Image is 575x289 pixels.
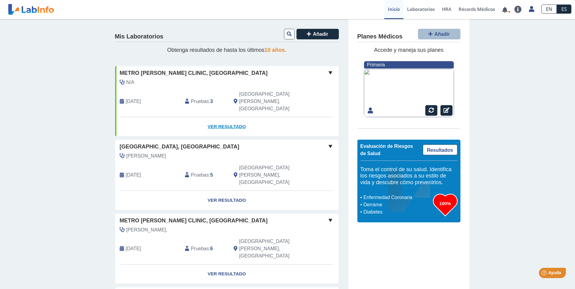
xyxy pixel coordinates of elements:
[367,62,385,67] span: Primaria
[180,238,229,260] div: :
[120,69,268,77] span: Metro [PERSON_NAME] Clinic, [GEOGRAPHIC_DATA]
[374,47,443,53] span: Accede y maneja sus planes
[239,238,306,260] span: San Juan, PR
[191,245,209,252] span: Pruebas
[210,172,213,178] b: 5
[126,98,141,105] span: 2025-09-02
[126,171,141,179] span: 2025-05-07
[418,29,460,39] button: Añadir
[120,143,239,151] span: [GEOGRAPHIC_DATA], [GEOGRAPHIC_DATA]
[126,79,135,86] span: N/A
[433,200,457,207] h3: 100%
[115,191,339,210] a: Ver Resultado
[115,117,339,136] a: Ver Resultado
[360,166,457,186] h5: Toma el control de su salud. Identifica los riesgos asociados a su estilo de vida y descubre cómo...
[115,33,163,40] h4: Mis Laboratorios
[541,5,557,14] a: EN
[180,91,229,112] div: :
[313,32,328,37] span: Añadir
[442,6,451,12] span: HRA
[210,246,213,251] b: 6
[423,144,457,155] a: Resultados
[521,265,568,282] iframe: Help widget launcher
[357,33,403,40] h4: Planes Médicos
[180,164,229,186] div: :
[434,32,450,37] span: Añadir
[239,91,306,112] span: San Juan, PR
[296,29,339,39] button: Añadir
[126,226,168,234] span: Reyes,
[362,194,433,201] li: Enfermedad Coronaria
[191,171,209,179] span: Pruebas
[126,152,166,160] span: Reyes, David
[167,47,286,53] span: Obtenga resultados de hasta los últimos .
[265,47,285,53] span: 10 años
[360,144,413,156] span: Evaluación de Riesgos de Salud
[239,164,306,186] span: San Juan, PR
[362,201,433,208] li: Derrame
[210,99,213,104] b: 3
[115,264,339,284] a: Ver Resultado
[557,5,571,14] a: ES
[362,208,433,216] li: Diabetes
[126,245,141,252] span: 2024-10-04
[120,217,268,225] span: Metro [PERSON_NAME] Clinic, [GEOGRAPHIC_DATA]
[191,98,209,105] span: Pruebas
